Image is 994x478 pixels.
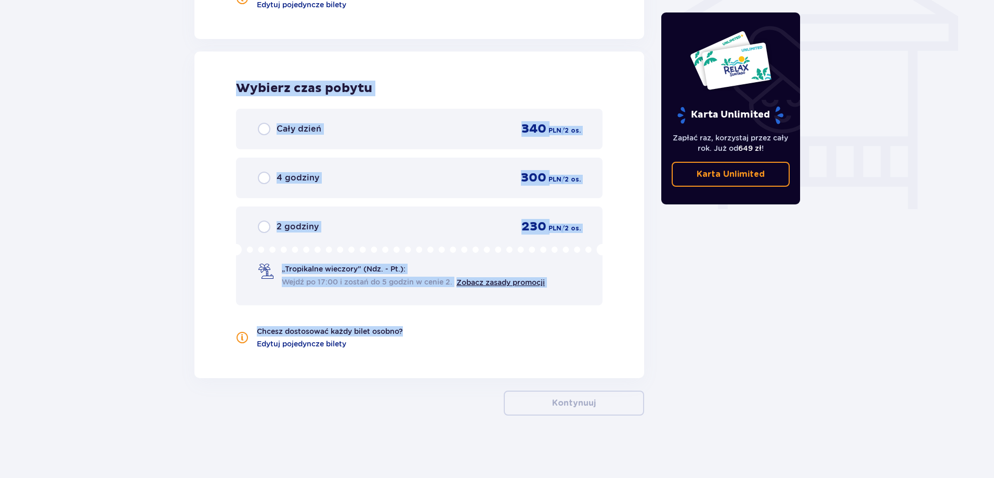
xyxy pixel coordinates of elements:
[676,106,784,124] p: Karta Unlimited
[521,219,546,235] p: 230
[561,126,581,135] p: / 2 os.
[236,81,603,96] p: Wybierz czas pobytu
[456,278,545,287] a: Zobacz zasady promocji
[521,170,546,186] p: 300
[548,126,561,135] p: PLN
[548,224,561,233] p: PLN
[561,175,581,184] p: / 2 os.
[257,339,346,349] a: Edytuj pojedyncze bilety
[257,326,403,337] p: Chcesz dostosować każdy bilet osobno?
[282,277,452,287] span: Wejdź po 17:00 i zostań do 5 godzin w cenie 2.
[521,121,546,137] p: 340
[277,172,319,184] p: 4 godziny
[277,123,321,135] p: Cały dzień
[504,391,644,416] button: Kontynuuj
[552,397,596,409] p: Kontynuuj
[672,162,790,187] a: Karta Unlimited
[277,221,319,232] p: 2 godziny
[282,264,406,274] p: „Tropikalne wieczory" (Ndz. - Pt.):
[548,175,561,184] p: PLN
[738,144,762,152] span: 649 zł
[672,133,790,153] p: Zapłać raz, korzystaj przez cały rok. Już od !
[697,169,765,180] p: Karta Unlimited
[561,224,581,233] p: / 2 os.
